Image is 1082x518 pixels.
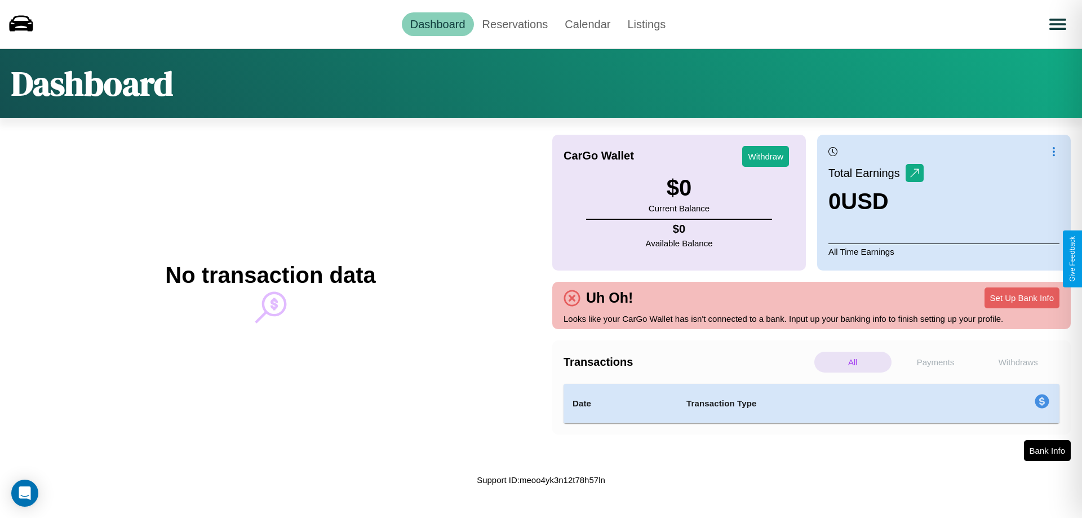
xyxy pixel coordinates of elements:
h1: Dashboard [11,60,173,107]
p: Withdraws [979,352,1057,373]
p: All Time Earnings [828,243,1059,259]
p: Available Balance [646,236,713,251]
a: Calendar [556,12,619,36]
div: Open Intercom Messenger [11,480,38,507]
h4: Uh Oh! [580,290,638,306]
div: Give Feedback [1068,236,1076,282]
p: Support ID: meoo4yk3n12t78h57ln [477,472,605,488]
p: Payments [897,352,974,373]
p: All [814,352,892,373]
p: Total Earnings [828,163,906,183]
button: Bank Info [1024,440,1071,461]
h4: Transaction Type [686,397,942,410]
h3: $ 0 [649,175,709,201]
h4: Date [573,397,668,410]
h2: No transaction data [165,263,375,288]
a: Dashboard [402,12,474,36]
table: simple table [564,384,1059,423]
a: Listings [619,12,674,36]
button: Withdraw [742,146,789,167]
h4: Transactions [564,356,812,369]
p: Current Balance [649,201,709,216]
h4: $ 0 [646,223,713,236]
button: Open menu [1042,8,1074,40]
h3: 0 USD [828,189,924,214]
p: Looks like your CarGo Wallet has isn't connected to a bank. Input up your banking info to finish ... [564,311,1059,326]
button: Set Up Bank Info [985,287,1059,308]
h4: CarGo Wallet [564,149,634,162]
a: Reservations [474,12,557,36]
